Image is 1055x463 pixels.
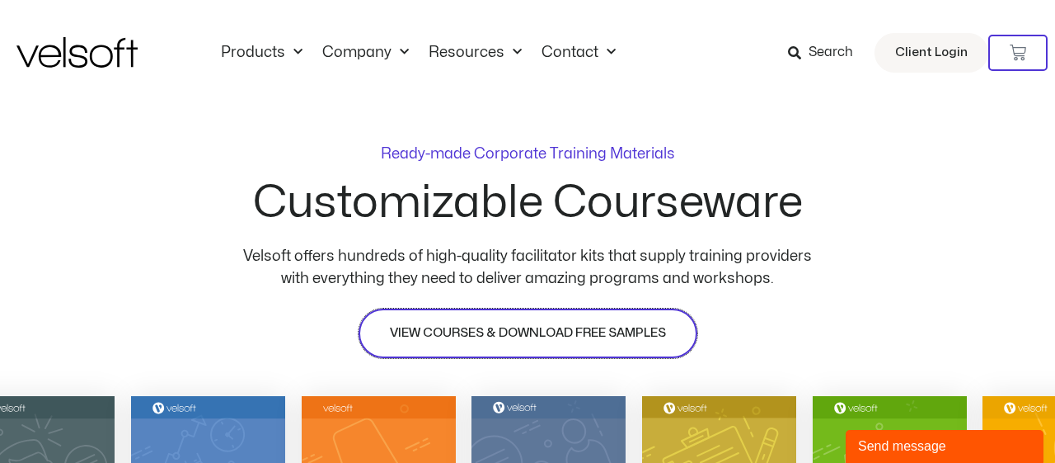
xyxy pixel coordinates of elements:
p: Velsoft offers hundreds of high-quality facilitator kits that supply training providers with ever... [231,245,824,290]
span: VIEW COURSES & DOWNLOAD FREE SAMPLES [390,324,666,343]
img: Velsoft Training Materials [16,37,138,68]
a: CompanyMenu Toggle [312,44,419,62]
a: ContactMenu Toggle [532,44,626,62]
a: Client Login [874,33,988,73]
a: ProductsMenu Toggle [211,44,312,62]
h2: Customizable Courseware [253,181,803,225]
a: VIEW COURSES & DOWNLOAD FREE SAMPLES [359,309,697,358]
a: ResourcesMenu Toggle [419,44,532,62]
p: Ready-made Corporate Training Materials [381,147,675,162]
span: Client Login [895,42,968,64]
nav: Menu [211,44,626,62]
iframe: chat widget [846,427,1047,463]
span: Search [809,42,853,64]
a: Search [788,39,865,67]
